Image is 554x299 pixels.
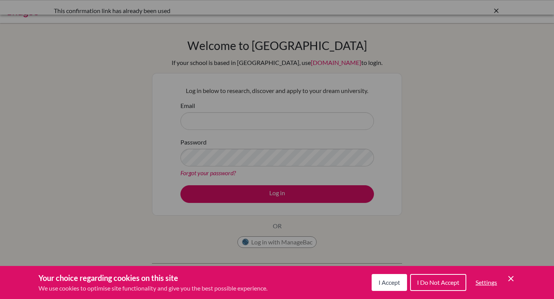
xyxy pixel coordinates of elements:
[379,279,400,286] span: I Accept
[38,272,267,284] h3: Your choice regarding cookies on this site
[476,279,497,286] span: Settings
[372,274,407,291] button: I Accept
[417,279,459,286] span: I Do Not Accept
[469,275,503,290] button: Settings
[506,274,516,283] button: Save and close
[410,274,466,291] button: I Do Not Accept
[38,284,267,293] p: We use cookies to optimise site functionality and give you the best possible experience.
